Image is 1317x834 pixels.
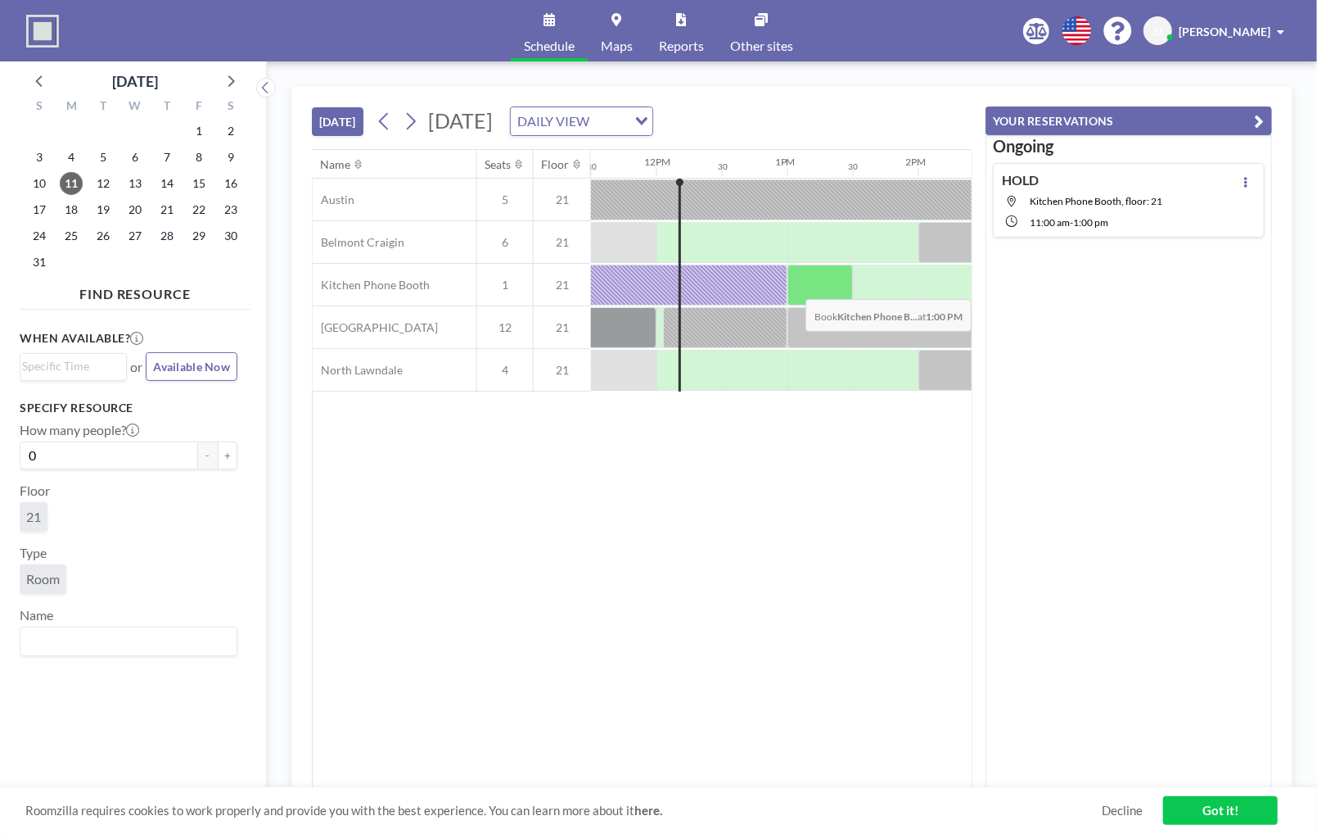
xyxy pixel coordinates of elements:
span: Available Now [153,360,230,374]
img: organization-logo [26,15,59,48]
span: - [1070,216,1073,229]
span: 1 [477,278,533,292]
span: Thursday, August 14, 2025 [156,172,178,195]
input: Search for option [22,631,228,652]
span: Belmont Craigin [313,235,404,250]
span: Sunday, August 17, 2025 [28,198,51,221]
span: 11:00 AM [1030,216,1070,229]
span: Tuesday, August 26, 2025 [92,224,115,247]
span: Wednesday, August 6, 2025 [124,146,147,169]
div: T [88,97,120,118]
span: 5 [477,193,533,207]
span: 1:00 PM [1073,216,1108,229]
div: F [183,97,214,118]
a: Decline [1102,803,1143,818]
div: W [120,97,151,118]
span: Book at [805,299,972,332]
span: Saturday, August 16, 2025 [219,172,242,195]
span: Friday, August 8, 2025 [187,146,210,169]
span: Sunday, August 3, 2025 [28,146,51,169]
div: Search for option [511,107,652,135]
div: 2PM [906,156,927,168]
span: Saturday, August 9, 2025 [219,146,242,169]
span: 6 [477,235,533,250]
span: or [130,359,142,375]
div: 30 [718,161,728,172]
span: Austin [313,193,354,207]
span: 12 [477,320,533,335]
span: Other sites [730,39,793,52]
span: Kitchen Phone Booth, floor: 21 [1030,195,1162,207]
span: Friday, August 22, 2025 [187,198,210,221]
div: Name [321,157,351,172]
span: Friday, August 15, 2025 [187,172,210,195]
div: 1PM [775,156,796,168]
span: Roomzilla requires cookies to work properly and provide you with the best experience. You can lea... [25,803,1102,818]
h3: Specify resource [20,401,237,415]
span: Saturday, August 23, 2025 [219,198,242,221]
div: Search for option [20,354,126,378]
div: S [214,97,246,118]
input: Search for option [22,357,117,375]
h3: Ongoing [993,136,1265,156]
div: 30 [849,161,859,172]
span: Monday, August 18, 2025 [60,198,83,221]
label: How many people? [20,422,139,438]
span: Tuesday, August 19, 2025 [92,198,115,221]
label: Name [20,607,53,623]
span: DAILY VIEW [514,111,593,132]
span: 21 [534,363,591,378]
div: T [151,97,183,118]
span: [DATE] [428,108,493,133]
b: Kitchen Phone B... [837,310,918,323]
input: Search for option [594,111,625,132]
span: Thursday, August 28, 2025 [156,224,178,247]
span: 21 [534,235,591,250]
h4: FIND RESOURCE [20,279,250,302]
span: Monday, August 4, 2025 [60,146,83,169]
span: Wednesday, August 13, 2025 [124,172,147,195]
span: Sunday, August 24, 2025 [28,224,51,247]
h4: HOLD [1002,172,1039,188]
button: - [198,442,218,469]
span: Thursday, August 21, 2025 [156,198,178,221]
div: M [56,97,88,118]
span: Saturday, August 2, 2025 [219,120,242,143]
div: Search for option [20,628,237,655]
span: Room [26,571,60,587]
span: [GEOGRAPHIC_DATA] [313,320,438,335]
span: Maps [601,39,633,52]
span: JJ [1153,24,1163,39]
span: Saturday, August 30, 2025 [219,224,242,247]
span: Friday, August 29, 2025 [187,224,210,247]
button: + [218,442,237,469]
span: Wednesday, August 20, 2025 [124,198,147,221]
button: [DATE] [312,107,363,136]
span: North Lawndale [313,363,403,378]
button: Available Now [146,352,237,381]
span: Sunday, August 31, 2025 [28,251,51,274]
span: Sunday, August 10, 2025 [28,172,51,195]
span: 21 [534,193,591,207]
div: 30 [587,161,597,172]
span: Thursday, August 7, 2025 [156,146,178,169]
button: YOUR RESERVATIONS [985,107,1272,135]
div: S [24,97,56,118]
span: Monday, August 25, 2025 [60,224,83,247]
span: Reports [659,39,704,52]
a: here. [634,803,662,818]
span: 21 [534,320,591,335]
span: Kitchen Phone Booth [313,278,430,292]
span: Tuesday, August 12, 2025 [92,172,115,195]
a: Got it! [1163,796,1278,825]
span: Tuesday, August 5, 2025 [92,146,115,169]
b: 1:00 PM [926,310,963,323]
label: Floor [20,483,50,499]
span: 21 [534,278,591,292]
span: 4 [477,363,533,378]
div: Seats [485,157,512,172]
span: Monday, August 11, 2025 [60,172,83,195]
span: [PERSON_NAME] [1179,25,1270,39]
span: Friday, August 1, 2025 [187,120,210,143]
label: Type [20,545,47,561]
